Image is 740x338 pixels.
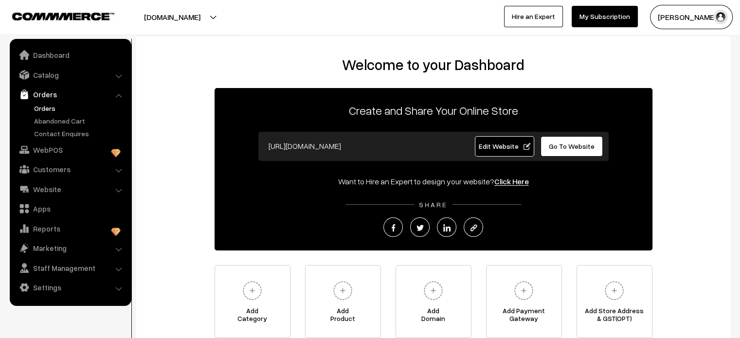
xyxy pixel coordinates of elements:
img: plus.svg [601,277,628,304]
a: Hire an Expert [504,6,563,27]
a: Website [12,180,128,198]
a: COMMMERCE [12,10,97,21]
a: Abandoned Cart [32,116,128,126]
a: Reports [12,220,128,237]
a: Contact Enquires [32,128,128,139]
a: Add Store Address& GST(OPT) [577,265,652,338]
span: Edit Website [478,142,530,150]
a: Marketing [12,239,128,257]
a: WebPOS [12,141,128,159]
img: plus.svg [329,277,356,304]
img: plus.svg [510,277,537,304]
a: Apps [12,200,128,217]
a: AddProduct [305,265,381,338]
a: Add PaymentGateway [486,265,562,338]
button: [DOMAIN_NAME] [110,5,235,29]
span: Add Payment Gateway [487,307,561,326]
a: Orders [32,103,128,113]
span: Add Store Address & GST(OPT) [577,307,652,326]
p: Create and Share Your Online Store [215,102,652,119]
a: My Subscription [572,6,638,27]
span: Add Category [215,307,290,326]
a: Customers [12,160,128,178]
img: COMMMERCE [12,13,114,20]
img: plus.svg [420,277,447,304]
span: Add Product [306,307,380,326]
a: Settings [12,279,128,296]
a: AddDomain [396,265,471,338]
a: AddCategory [215,265,290,338]
span: Add Domain [396,307,471,326]
a: Edit Website [475,136,534,157]
a: Orders [12,86,128,103]
a: Go To Website [541,136,603,157]
button: [PERSON_NAME]… [650,5,733,29]
a: Staff Management [12,259,128,277]
img: user [713,10,728,24]
a: Dashboard [12,46,128,64]
a: Catalog [12,66,128,84]
span: SHARE [414,200,452,209]
div: Want to Hire an Expert to design your website? [215,176,652,187]
img: plus.svg [239,277,266,304]
span: Go To Website [549,142,595,150]
h2: Welcome to your Dashboard [146,56,721,73]
a: Click Here [494,177,529,186]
